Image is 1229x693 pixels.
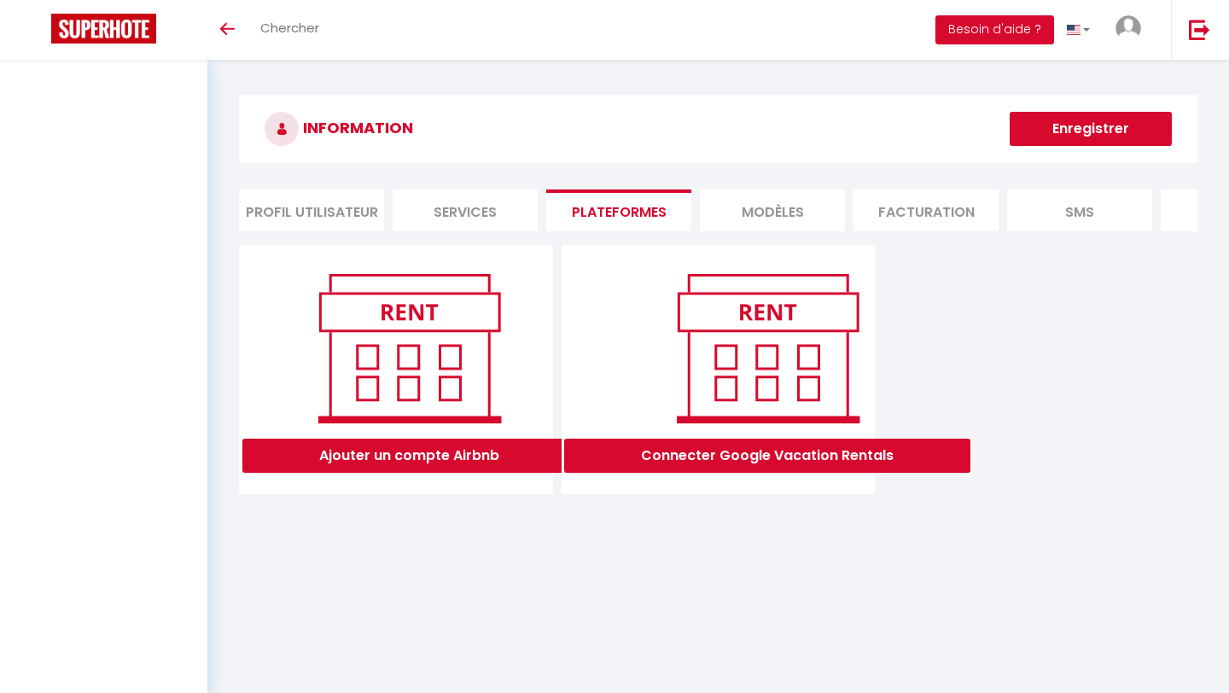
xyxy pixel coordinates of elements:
img: rent.png [300,266,518,430]
img: Super Booking [51,14,156,44]
button: Connecter Google Vacation Rentals [564,439,970,473]
span: Chercher [260,19,319,37]
li: Profil Utilisateur [239,189,384,231]
img: rent.png [659,266,877,430]
button: Besoin d'aide ? [935,15,1054,44]
li: Services [393,189,538,231]
li: MODÈLES [700,189,845,231]
li: Facturation [853,189,999,231]
h3: INFORMATION [239,95,1197,163]
img: ... [1115,15,1141,41]
button: Ajouter un compte Airbnb [242,439,576,473]
li: Plateformes [546,189,691,231]
img: logout [1189,19,1210,40]
li: SMS [1007,189,1152,231]
button: Enregistrer [1010,112,1172,146]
